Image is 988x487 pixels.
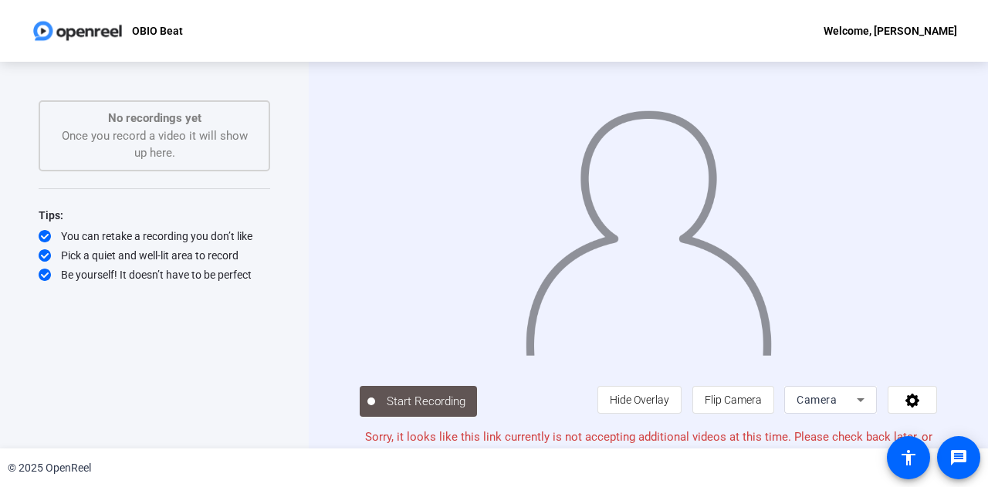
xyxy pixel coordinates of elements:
div: Once you record a video it will show up here. [56,110,253,162]
button: Flip Camera [692,386,774,414]
p: Sorry, it looks like this link currently is not accepting additional videos at this time. Please ... [360,428,937,463]
span: Camera [797,394,837,406]
mat-icon: message [949,448,968,467]
div: © 2025 OpenReel [8,460,91,476]
span: Hide Overlay [610,394,669,406]
button: Hide Overlay [597,386,682,414]
div: Pick a quiet and well-lit area to record [39,248,270,263]
p: OBIO Beat [132,22,183,40]
div: You can retake a recording you don’t like [39,228,270,244]
span: Flip Camera [705,394,762,406]
div: Tips: [39,206,270,225]
img: OpenReel logo [31,15,124,46]
mat-icon: accessibility [899,448,918,467]
p: No recordings yet [56,110,253,127]
div: Be yourself! It doesn’t have to be perfect [39,267,270,282]
button: Start Recording [360,386,477,417]
img: overlay [523,96,773,356]
span: Start Recording [375,393,477,411]
div: Welcome, [PERSON_NAME] [824,22,957,40]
